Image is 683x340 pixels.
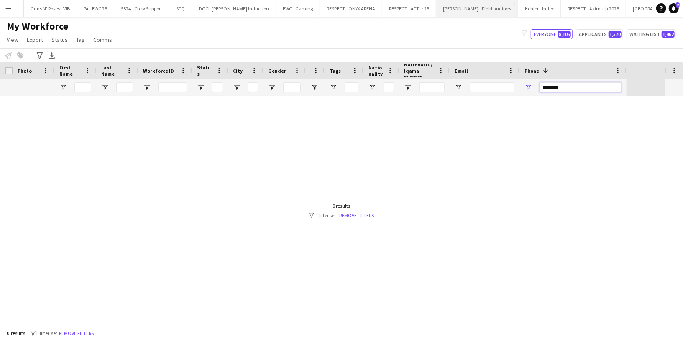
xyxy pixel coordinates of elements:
button: Waiting list1,462 [627,29,676,39]
span: City [233,68,243,74]
app-action-btn: Advanced filters [35,51,45,61]
button: Open Filter Menu [101,84,109,91]
button: Open Filter Menu [455,84,462,91]
button: [PERSON_NAME] - Field auditors [436,0,518,17]
span: Email [455,68,468,74]
span: Export [27,36,43,43]
a: 2 [669,3,679,13]
button: RESPECT - AFT_r 25 [382,0,436,17]
button: Kohler - Index [518,0,561,17]
input: Email Filter Input [470,82,514,92]
button: Everyone8,105 [531,29,573,39]
a: View [3,34,22,45]
button: Open Filter Menu [59,84,67,91]
input: Nationality Filter Input [384,82,394,92]
span: Last Name [101,64,123,77]
span: National ID/ Iqama number [404,61,435,80]
input: Phone Filter Input [540,82,622,92]
span: Status [197,64,213,77]
input: Status Filter Input [212,82,223,92]
button: Open Filter Menu [268,84,276,91]
span: Status [51,36,68,43]
span: First Name [59,64,81,77]
span: View [7,36,18,43]
button: Open Filter Menu [311,84,318,91]
input: Workforce ID Filter Input [158,82,187,92]
button: SFQ [169,0,192,17]
span: 2 [676,2,680,8]
a: Tag [73,34,88,45]
a: Export [23,34,46,45]
button: Open Filter Menu [368,84,376,91]
span: 1,570 [609,31,622,38]
button: Open Filter Menu [524,84,532,91]
button: Open Filter Menu [330,84,337,91]
input: City Filter Input [248,82,258,92]
button: Open Filter Menu [197,84,205,91]
button: RESPECT - ONYX ARENA [320,0,382,17]
button: PA - EWC 25 [77,0,114,17]
div: 1 filter set [309,212,374,218]
span: 1,462 [662,31,675,38]
button: Open Filter Menu [143,84,151,91]
span: 1 filter set [36,330,57,336]
span: Workforce ID [143,68,174,74]
button: Open Filter Menu [404,84,412,91]
button: Guns N' Roses - VIB [24,0,77,17]
button: Applicants1,570 [576,29,623,39]
button: DGCL [PERSON_NAME] Induction [192,0,276,17]
input: Column with Header Selection [5,67,13,74]
span: Comms [93,36,112,43]
app-action-btn: Export XLSX [47,51,57,61]
span: Phone [524,68,539,74]
input: Last Name Filter Input [116,82,133,92]
input: Gender Filter Input [283,82,301,92]
a: Status [48,34,71,45]
a: Remove filters [339,212,374,218]
button: EWC - Gaming [276,0,320,17]
button: SS24 - Crew Support [114,0,169,17]
span: Gender [268,68,286,74]
input: National ID/ Iqama number Filter Input [419,82,445,92]
button: Remove filters [57,329,95,338]
span: 8,105 [558,31,571,38]
span: Photo [18,68,32,74]
div: 0 results [309,203,374,209]
span: Nationality [368,64,384,77]
a: Comms [90,34,115,45]
button: RESPECT - Azimuth 2025 [561,0,626,17]
span: Tags [330,68,341,74]
span: My Workforce [7,20,68,33]
input: Tags Filter Input [345,82,358,92]
span: Tag [76,36,85,43]
input: First Name Filter Input [74,82,91,92]
button: Open Filter Menu [233,84,240,91]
